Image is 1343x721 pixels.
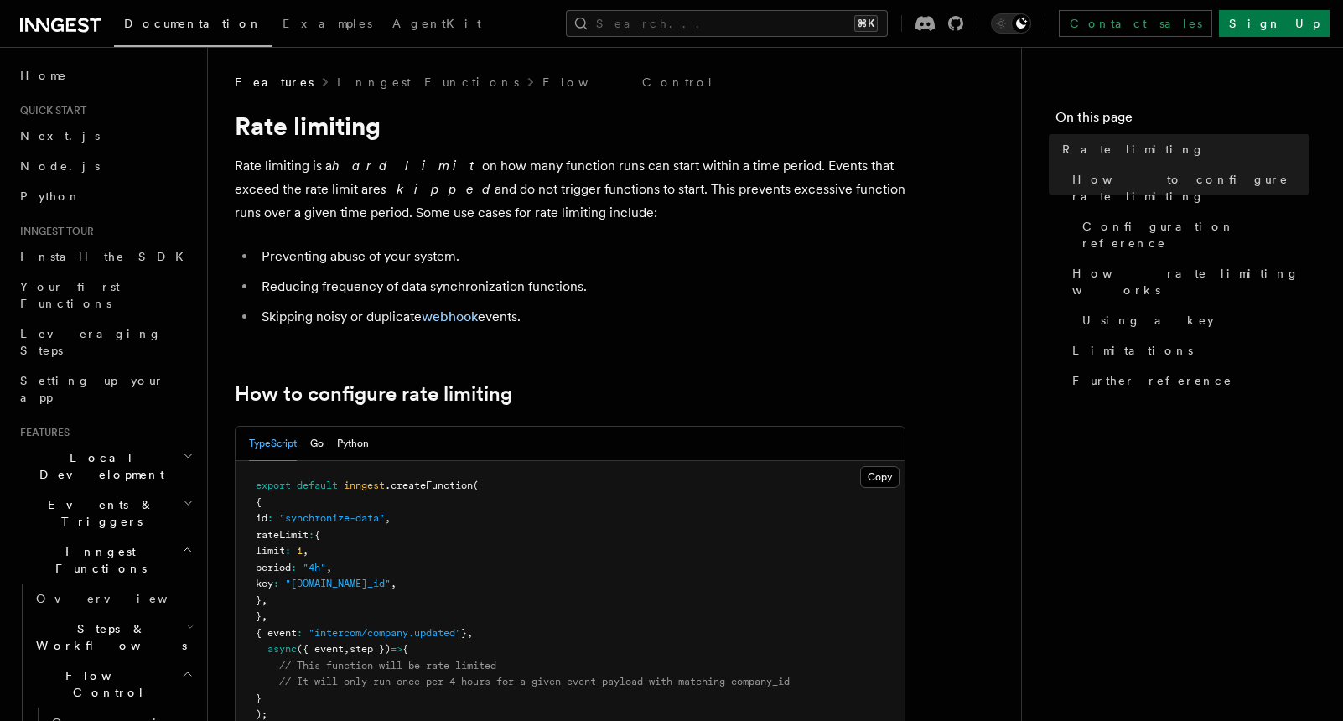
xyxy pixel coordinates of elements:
li: Preventing abuse of your system. [257,245,905,268]
span: rateLimit [256,529,309,541]
a: Python [13,181,197,211]
span: : [285,545,291,557]
li: Reducing frequency of data synchronization functions. [257,275,905,298]
span: , [344,643,350,655]
em: skipped [381,181,495,197]
span: Your first Functions [20,280,120,310]
span: : [273,578,279,589]
span: { [256,496,262,508]
span: { [402,643,408,655]
kbd: ⌘K [854,15,878,32]
li: Skipping noisy or duplicate events. [257,305,905,329]
span: Using a key [1082,312,1214,329]
span: } [256,692,262,704]
h1: Rate limiting [235,111,905,141]
button: Copy [860,466,900,488]
span: inngest [344,480,385,491]
button: Toggle dark mode [991,13,1031,34]
span: Further reference [1072,372,1232,389]
span: "4h" [303,562,326,573]
span: id [256,512,267,524]
span: Home [20,67,67,84]
span: "synchronize-data" [279,512,385,524]
p: Rate limiting is a on how many function runs can start within a time period. Events that exceed t... [235,154,905,225]
a: How to configure rate limiting [1066,164,1309,211]
a: Overview [29,584,197,614]
span: : [297,627,303,639]
a: Setting up your app [13,366,197,412]
span: Flow Control [29,667,182,701]
span: Rate limiting [1062,141,1205,158]
span: , [262,594,267,606]
span: Features [235,74,314,91]
span: Examples [283,17,372,30]
span: Quick start [13,104,86,117]
a: Rate limiting [1055,134,1309,164]
span: Inngest Functions [13,543,181,577]
a: How rate limiting works [1066,258,1309,305]
a: Configuration reference [1076,211,1309,258]
a: Next.js [13,121,197,151]
a: Further reference [1066,366,1309,396]
span: 1 [297,545,303,557]
span: limit [256,545,285,557]
span: period [256,562,291,573]
span: step }) [350,643,391,655]
a: Examples [272,5,382,45]
button: Python [337,427,369,461]
span: , [262,610,267,622]
span: default [297,480,338,491]
a: AgentKit [382,5,491,45]
span: Install the SDK [20,250,194,263]
span: async [267,643,297,655]
span: AgentKit [392,17,481,30]
span: Python [20,189,81,203]
span: Features [13,426,70,439]
span: } [256,610,262,622]
span: How to configure rate limiting [1072,171,1309,205]
span: Local Development [13,449,183,483]
span: : [267,512,273,524]
span: ); [256,708,267,720]
span: .createFunction [385,480,473,491]
span: => [391,643,402,655]
h4: On this page [1055,107,1309,134]
span: // It will only run once per 4 hours for a given event payload with matching company_id [279,676,790,687]
a: Inngest Functions [337,74,519,91]
span: // This function will be rate limited [279,660,496,672]
span: : [291,562,297,573]
button: Inngest Functions [13,537,197,584]
span: Leveraging Steps [20,327,162,357]
a: Contact sales [1059,10,1212,37]
button: Local Development [13,443,197,490]
span: Configuration reference [1082,218,1309,252]
span: Limitations [1072,342,1193,359]
span: export [256,480,291,491]
a: Node.js [13,151,197,181]
a: Sign Up [1219,10,1330,37]
span: Next.js [20,129,100,143]
span: Overview [36,592,209,605]
button: TypeScript [249,427,297,461]
span: Documentation [124,17,262,30]
button: Go [310,427,324,461]
a: Flow Control [542,74,714,91]
a: Leveraging Steps [13,319,197,366]
span: Events & Triggers [13,496,183,530]
button: Flow Control [29,661,197,708]
span: , [303,545,309,557]
span: Steps & Workflows [29,620,187,654]
em: hard limit [332,158,482,174]
span: } [256,594,262,606]
span: Setting up your app [20,374,164,404]
span: ( [473,480,479,491]
a: Limitations [1066,335,1309,366]
span: { [314,529,320,541]
button: Steps & Workflows [29,614,197,661]
span: key [256,578,273,589]
span: : [309,529,314,541]
span: "[DOMAIN_NAME]_id" [285,578,391,589]
a: How to configure rate limiting [235,382,512,406]
span: { event [256,627,297,639]
span: Inngest tour [13,225,94,238]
